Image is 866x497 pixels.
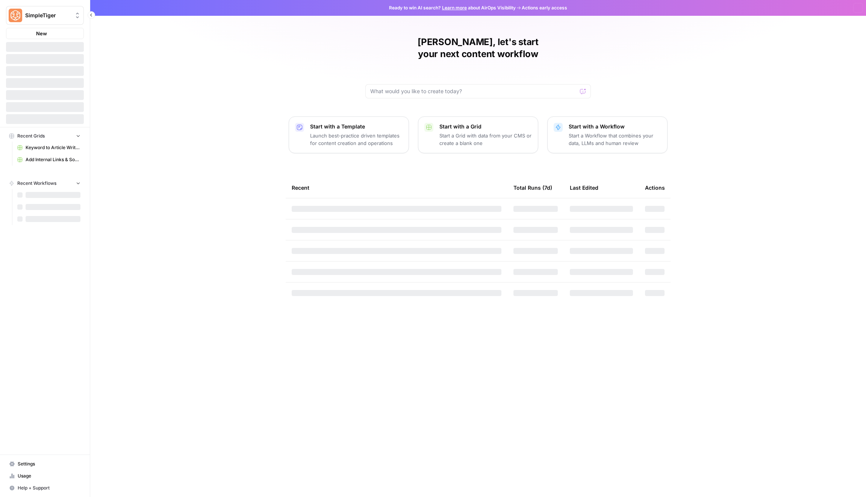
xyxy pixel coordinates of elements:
span: Ready to win AI search? about AirOps Visibility [389,5,516,11]
span: Keyword to Article Writer (R-Z) [26,144,80,151]
p: Start a Workflow that combines your data, LLMs and human review [569,132,661,147]
a: Learn more [442,5,467,11]
button: Recent Grids [6,130,84,142]
span: Recent Grids [17,133,45,139]
span: SimpleTiger [25,12,71,19]
button: Start with a GridStart a Grid with data from your CMS or create a blank one [418,116,538,153]
span: Add Internal Links & Sources to Final Copy Grid [26,156,80,163]
button: Workspace: SimpleTiger [6,6,84,25]
button: Start with a TemplateLaunch best-practice driven templates for content creation and operations [289,116,409,153]
a: Usage [6,470,84,482]
p: Start with a Workflow [569,123,661,130]
div: Total Runs (7d) [513,177,552,198]
span: Actions early access [522,5,567,11]
p: Launch best-practice driven templates for content creation and operations [310,132,403,147]
p: Start with a Template [310,123,403,130]
span: Usage [18,473,80,479]
h1: [PERSON_NAME], let's start your next content workflow [365,36,591,60]
div: Last Edited [570,177,598,198]
p: Start with a Grid [439,123,532,130]
button: Start with a WorkflowStart a Workflow that combines your data, LLMs and human review [547,116,668,153]
img: SimpleTiger Logo [9,9,22,22]
span: New [36,30,47,37]
div: Recent [292,177,501,198]
button: New [6,28,84,39]
a: Settings [6,458,84,470]
p: Start a Grid with data from your CMS or create a blank one [439,132,532,147]
span: Recent Workflows [17,180,56,187]
button: Help + Support [6,482,84,494]
a: Keyword to Article Writer (R-Z) [14,142,84,154]
input: What would you like to create today? [370,88,577,95]
div: Actions [645,177,665,198]
button: Recent Workflows [6,178,84,189]
a: Add Internal Links & Sources to Final Copy Grid [14,154,84,166]
span: Settings [18,461,80,467]
span: Help + Support [18,485,80,491]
